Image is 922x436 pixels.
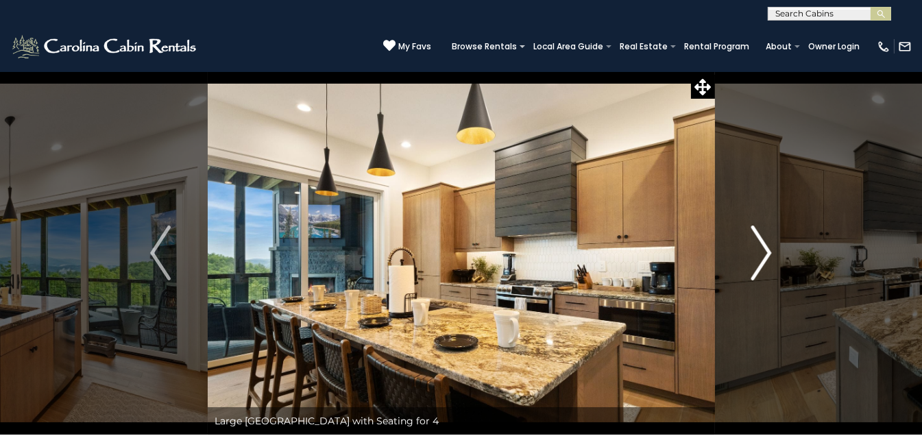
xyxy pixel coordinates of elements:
[677,37,756,56] a: Rental Program
[383,39,431,53] a: My Favs
[801,37,866,56] a: Owner Login
[714,71,808,435] button: Next
[398,40,431,53] span: My Favs
[759,37,799,56] a: About
[445,37,524,56] a: Browse Rentals
[10,33,200,60] img: White-1-2.png
[114,71,208,435] button: Previous
[751,226,772,280] img: arrow
[877,40,890,53] img: phone-regular-white.png
[526,37,610,56] a: Local Area Guide
[150,226,171,280] img: arrow
[898,40,912,53] img: mail-regular-white.png
[208,407,715,435] div: Large [GEOGRAPHIC_DATA] with Seating for 4
[613,37,675,56] a: Real Estate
